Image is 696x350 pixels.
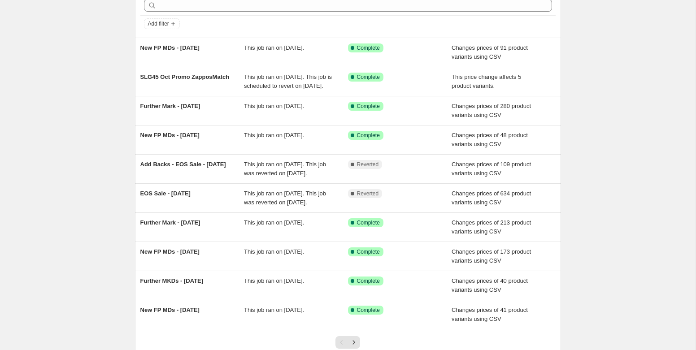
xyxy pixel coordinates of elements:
span: Changes prices of 41 product variants using CSV [452,307,528,322]
span: New FP MDs - [DATE] [140,44,200,51]
span: New FP MDs - [DATE] [140,307,200,313]
span: Changes prices of 91 product variants using CSV [452,44,528,60]
nav: Pagination [335,336,360,349]
span: Complete [357,277,380,285]
span: This job ran on [DATE]. [244,277,304,284]
span: New FP MDs - [DATE] [140,248,200,255]
span: Complete [357,132,380,139]
span: Complete [357,44,380,52]
span: Changes prices of 48 product variants using CSV [452,132,528,147]
span: This job ran on [DATE]. [244,307,304,313]
span: This job ran on [DATE]. This job was reverted on [DATE]. [244,161,326,177]
span: Add Backs - EOS Sale - [DATE] [140,161,226,168]
span: This price change affects 5 product variants. [452,73,521,89]
span: This job ran on [DATE]. [244,103,304,109]
span: Changes prices of 280 product variants using CSV [452,103,531,118]
span: Complete [357,307,380,314]
span: EOS Sale - [DATE] [140,190,191,197]
span: This job ran on [DATE]. This job was reverted on [DATE]. [244,190,326,206]
span: New FP MDs - [DATE] [140,132,200,138]
span: Reverted [357,161,379,168]
button: Add filter [144,18,180,29]
button: Next [348,336,360,349]
span: Changes prices of 40 product variants using CSV [452,277,528,293]
span: Complete [357,248,380,255]
span: Complete [357,219,380,226]
span: Changes prices of 213 product variants using CSV [452,219,531,235]
span: This job ran on [DATE]. [244,44,304,51]
span: Complete [357,73,380,81]
span: SLG45 Oct Promo ZapposMatch [140,73,230,80]
span: Changes prices of 109 product variants using CSV [452,161,531,177]
span: Changes prices of 634 product variants using CSV [452,190,531,206]
span: This job ran on [DATE]. This job is scheduled to revert on [DATE]. [244,73,332,89]
span: Reverted [357,190,379,197]
span: Changes prices of 173 product variants using CSV [452,248,531,264]
span: Further MKDs - [DATE] [140,277,204,284]
span: Further Mark - [DATE] [140,219,200,226]
span: This job ran on [DATE]. [244,248,304,255]
span: Complete [357,103,380,110]
span: Further Mark - [DATE] [140,103,200,109]
span: This job ran on [DATE]. [244,219,304,226]
span: Add filter [148,20,169,27]
span: This job ran on [DATE]. [244,132,304,138]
